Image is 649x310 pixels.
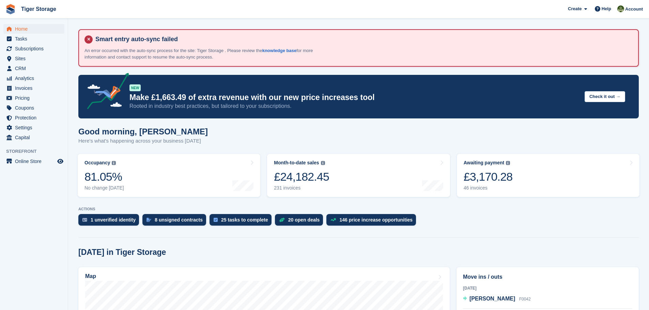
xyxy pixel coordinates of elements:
img: task-75834270c22a3079a89374b754ae025e5fb1db73e45f91037f5363f120a921f8.svg [214,218,218,222]
p: An error occurred with the auto-sync process for the site: Tiger Storage . Please review the for ... [84,47,323,61]
span: F0042 [519,297,531,301]
span: Account [625,6,643,13]
h2: Move ins / outs [463,273,632,281]
a: menu [3,54,64,63]
img: stora-icon-8386f47178a22dfd0bd8f6a31ec36ba5ce8667c1dd55bd0f319d3a0aa187defe.svg [5,4,16,14]
div: 46 invoices [464,185,513,191]
div: Occupancy [84,160,110,166]
h1: Good morning, [PERSON_NAME] [78,127,208,136]
h4: Smart entry auto-sync failed [93,35,633,43]
span: Protection [15,113,56,123]
a: menu [3,74,64,83]
img: verify_identity-adf6edd0f0f0b5bbfe63781bf79b02c33cf7c696d77639b501bdc392416b5a36.svg [82,218,87,222]
a: menu [3,113,64,123]
p: Here's what's happening across your business [DATE] [78,137,208,145]
span: Pricing [15,93,56,103]
div: 20 open deals [288,217,320,223]
span: Capital [15,133,56,142]
a: Occupancy 81.05% No change [DATE] [78,154,260,197]
img: icon-info-grey-7440780725fd019a000dd9b08b2336e03edf1995a4989e88bcd33f0948082b44.svg [112,161,116,165]
img: Matthew Ellwood [617,5,624,12]
a: knowledge base [262,48,296,53]
span: Sites [15,54,56,63]
span: Coupons [15,103,56,113]
div: 25 tasks to complete [221,217,268,223]
span: Online Store [15,157,56,166]
a: menu [3,103,64,113]
a: [PERSON_NAME] F0042 [463,295,531,304]
h2: Map [85,273,96,279]
div: Month-to-date sales [274,160,319,166]
img: price-adjustments-announcement-icon-8257ccfd72463d97f412b2fc003d46551f7dbcb40ab6d574587a9cd5c0d94... [81,73,129,112]
a: 25 tasks to complete [210,214,275,229]
span: [PERSON_NAME] [469,296,515,301]
a: menu [3,123,64,132]
span: Home [15,24,56,34]
span: Create [568,5,582,12]
span: Invoices [15,83,56,93]
a: menu [3,133,64,142]
a: Awaiting payment £3,170.28 46 invoices [457,154,639,197]
div: 8 unsigned contracts [155,217,203,223]
span: Settings [15,123,56,132]
div: £24,182.45 [274,170,329,184]
div: NEW [129,84,141,91]
div: 146 price increase opportunities [339,217,413,223]
span: Help [602,5,611,12]
span: Subscriptions [15,44,56,53]
span: Analytics [15,74,56,83]
div: No change [DATE] [84,185,124,191]
a: 8 unsigned contracts [142,214,210,229]
h2: [DATE] in Tiger Storage [78,248,166,257]
div: 1 unverified identity [91,217,136,223]
a: Month-to-date sales £24,182.45 231 invoices [267,154,450,197]
a: 20 open deals [275,214,327,229]
a: Preview store [56,157,64,165]
div: 231 invoices [274,185,329,191]
div: 81.05% [84,170,124,184]
a: 146 price increase opportunities [326,214,419,229]
div: [DATE] [463,285,632,291]
button: Check it out → [585,91,625,102]
img: price_increase_opportunities-93ffe204e8149a01c8c9dc8f82e8f89637d9d84a8eef4429ea346261dce0b2c0.svg [330,218,336,221]
a: Tiger Storage [18,3,59,15]
span: CRM [15,64,56,73]
a: 1 unverified identity [78,214,142,229]
img: contract_signature_icon-13c848040528278c33f63329250d36e43548de30e8caae1d1a13099fd9432cc5.svg [146,218,151,222]
a: menu [3,93,64,103]
p: Rooted in industry best practices, but tailored to your subscriptions. [129,102,579,110]
p: Make £1,663.49 of extra revenue with our new price increases tool [129,93,579,102]
a: menu [3,64,64,73]
a: menu [3,34,64,44]
a: menu [3,157,64,166]
div: £3,170.28 [464,170,513,184]
a: menu [3,24,64,34]
a: menu [3,44,64,53]
div: Awaiting payment [464,160,505,166]
img: icon-info-grey-7440780725fd019a000dd9b08b2336e03edf1995a4989e88bcd33f0948082b44.svg [506,161,510,165]
img: icon-info-grey-7440780725fd019a000dd9b08b2336e03edf1995a4989e88bcd33f0948082b44.svg [321,161,325,165]
span: Storefront [6,148,68,155]
a: menu [3,83,64,93]
img: deal-1b604bf984904fb50ccaf53a9ad4b4a5d6e5aea283cecdc64d6e3604feb123c2.svg [279,217,285,222]
p: ACTIONS [78,207,639,211]
span: Tasks [15,34,56,44]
